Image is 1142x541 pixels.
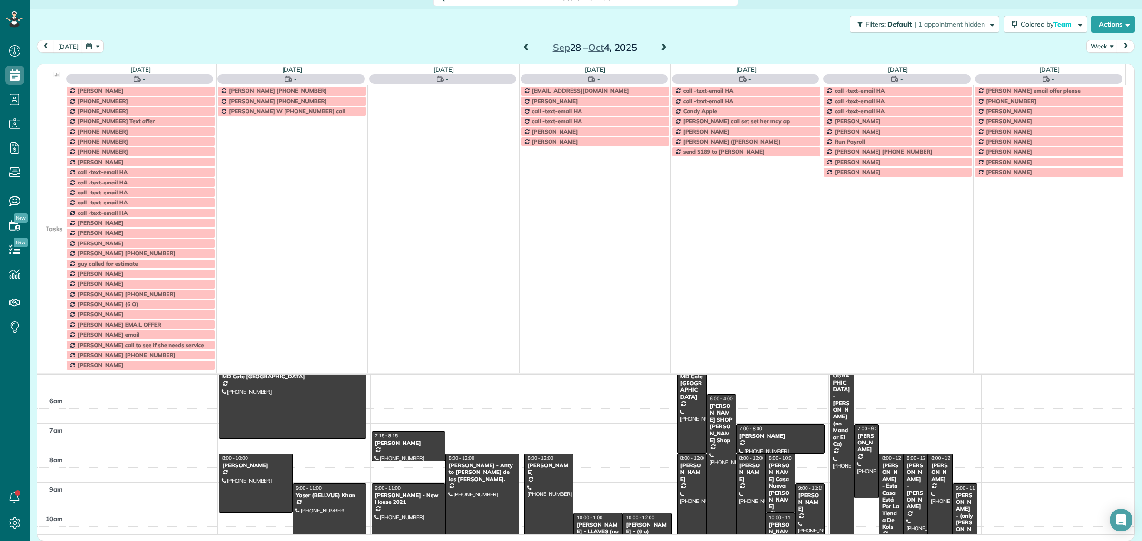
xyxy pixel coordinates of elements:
[866,20,886,29] span: Filters:
[553,41,570,53] span: Sep
[78,321,161,328] span: [PERSON_NAME] EMAIL OFFER
[222,462,290,469] div: [PERSON_NAME]
[850,16,999,33] button: Filters: Default | 1 appointment hidden
[986,128,1032,135] span: [PERSON_NAME]
[296,485,322,491] span: 9:00 - 11:00
[1039,66,1060,73] a: [DATE]
[683,97,733,105] span: call -text-email HA
[625,522,669,535] div: [PERSON_NAME] - (6 o)
[986,107,1032,115] span: [PERSON_NAME]
[449,455,474,461] span: 8:00 - 12:00
[683,148,765,155] span: send $189 to [PERSON_NAME]
[532,138,578,145] span: [PERSON_NAME]
[835,87,885,94] span: call -text-email HA
[739,455,765,461] span: 8:00 - 12:00
[448,462,516,483] div: [PERSON_NAME] - Anty to [PERSON_NAME] de las [PERSON_NAME].
[626,514,654,521] span: 10:00 - 12:00
[907,455,933,461] span: 8:00 - 12:00
[1052,74,1054,84] span: -
[736,66,757,73] a: [DATE]
[955,492,975,540] div: [PERSON_NAME] - (only [PERSON_NAME])
[857,425,880,432] span: 7:00 - 9:30
[46,515,63,522] span: 10am
[739,425,762,432] span: 7:00 - 8:00
[78,158,124,165] span: [PERSON_NAME]
[900,74,903,84] span: -
[222,455,248,461] span: 8:00 - 10:00
[710,396,733,402] span: 6:00 - 4:00
[78,351,176,358] span: [PERSON_NAME] [PHONE_NUMBER]
[143,74,146,84] span: -
[78,189,128,196] span: call -text-email HA
[683,138,781,145] span: [PERSON_NAME] ([PERSON_NAME])
[986,168,1032,175] span: [PERSON_NAME]
[78,300,138,308] span: [PERSON_NAME] (6 O)
[78,117,155,125] span: [PHONE_NUMBER] Text offer
[229,107,345,115] span: [PERSON_NAME] W [PHONE_NUMBER] call
[833,366,852,448] div: [DEMOGRAPHIC_DATA] - [PERSON_NAME] (no Mandar El Ca)
[915,20,985,29] span: | 1 appointment hidden
[769,514,797,521] span: 10:00 - 11:00
[535,42,654,53] h2: 28 – 4, 2025
[1021,20,1075,29] span: Colored by
[49,397,63,405] span: 6am
[78,310,124,318] span: [PERSON_NAME]
[986,158,1032,165] span: [PERSON_NAME]
[49,456,63,464] span: 8am
[680,462,704,483] div: [PERSON_NAME]
[597,74,600,84] span: -
[739,433,822,439] div: [PERSON_NAME]
[986,148,1032,155] span: [PERSON_NAME]
[78,331,139,338] span: [PERSON_NAME] email
[78,229,124,236] span: [PERSON_NAME]
[739,462,763,483] div: [PERSON_NAME]
[78,148,128,155] span: [PHONE_NUMBER]
[374,492,443,506] div: [PERSON_NAME] - New House 2021
[532,107,582,115] span: call -text-email HA
[532,128,578,135] span: [PERSON_NAME]
[433,66,454,73] a: [DATE]
[835,128,881,135] span: [PERSON_NAME]
[282,66,303,73] a: [DATE]
[683,128,729,135] span: [PERSON_NAME]
[78,361,124,368] span: [PERSON_NAME]
[78,280,124,287] span: [PERSON_NAME]
[1004,16,1087,33] button: Colored byTeam
[532,87,629,94] span: [EMAIL_ADDRESS][DOMAIN_NAME]
[835,168,881,175] span: [PERSON_NAME]
[769,455,795,461] span: 8:00 - 10:00
[931,455,957,461] span: 8:00 - 12:00
[78,168,128,175] span: call -text-email HA
[798,492,822,512] div: [PERSON_NAME]
[680,373,704,401] div: MD Cote [GEOGRAPHIC_DATA]
[375,433,398,439] span: 7:15 - 8:15
[78,179,128,186] span: call -text-email HA
[798,485,824,491] span: 9:00 - 11:15
[78,107,128,115] span: [PHONE_NUMBER]
[527,462,571,476] div: [PERSON_NAME]
[887,20,913,29] span: Default
[446,74,449,84] span: -
[709,403,733,444] div: [PERSON_NAME] SHOP [PERSON_NAME] Shop
[835,107,885,115] span: call -text-email HA
[54,40,83,53] button: [DATE]
[78,341,204,348] span: [PERSON_NAME] call to see if she needs service
[78,260,138,267] span: guy called for estimate
[78,87,124,94] span: [PERSON_NAME]
[1091,16,1135,33] button: Actions
[78,250,176,257] span: [PERSON_NAME] [PHONE_NUMBER]
[986,97,1036,105] span: [PHONE_NUMBER]
[835,148,933,155] span: [PERSON_NAME] [PHONE_NUMBER]
[888,66,908,73] a: [DATE]
[956,485,982,491] span: 9:00 - 11:45
[78,97,128,105] span: [PHONE_NUMBER]
[78,240,124,247] span: [PERSON_NAME]
[49,426,63,434] span: 7am
[768,462,792,510] div: [PERSON_NAME] Casa Nueva [PERSON_NAME]
[532,97,578,105] span: [PERSON_NAME]
[683,107,717,115] span: Candy Apple
[78,290,176,298] span: [PERSON_NAME] [PHONE_NUMBER]
[986,87,1081,94] span: [PERSON_NAME] email offer please
[986,117,1032,125] span: [PERSON_NAME]
[78,209,128,216] span: call -text-email HA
